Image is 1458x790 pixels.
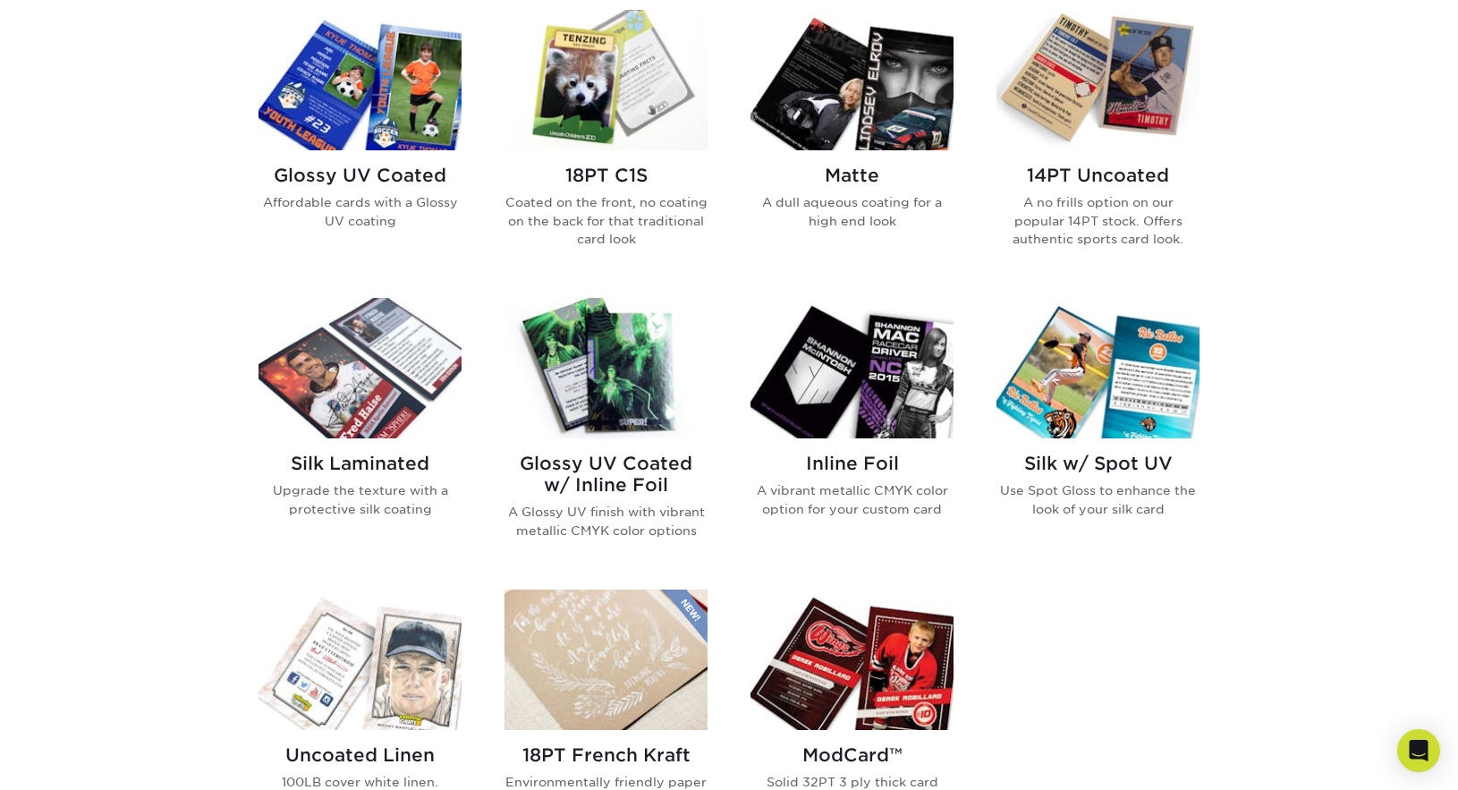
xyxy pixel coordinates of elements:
p: Affordable cards with a Glossy UV coating [259,193,462,230]
img: New Product [663,590,708,643]
img: Glossy UV Coated w/ Inline Foil Trading Cards [504,298,708,438]
p: A Glossy UV finish with vibrant metallic CMYK color options [504,503,708,539]
img: Uncoated Linen Trading Cards [259,590,462,730]
h2: Silk w/ Spot UV [996,453,1199,474]
img: ModCard™ Trading Cards [750,590,954,730]
p: Coated on the front, no coating on the back for that traditional card look [504,193,708,248]
img: Matte Trading Cards [750,10,954,150]
h2: Uncoated Linen [259,744,462,766]
h2: 18PT French Kraft [504,744,708,766]
p: Upgrade the texture with a protective silk coating [259,481,462,518]
div: Open Intercom Messenger [1397,729,1440,772]
a: 18PT C1S Trading Cards 18PT C1S Coated on the front, no coating on the back for that traditional ... [504,10,708,276]
p: A vibrant metallic CMYK color option for your custom card [750,481,954,518]
a: 14PT Uncoated Trading Cards 14PT Uncoated A no frills option on our popular 14PT stock. Offers au... [996,10,1199,276]
h2: Silk Laminated [259,453,462,474]
img: Inline Foil Trading Cards [750,298,954,438]
img: 18PT French Kraft Trading Cards [504,590,708,730]
p: Use Spot Gloss to enhance the look of your silk card [996,481,1199,518]
h2: Inline Foil [750,453,954,474]
h2: 18PT C1S [504,165,708,186]
a: Matte Trading Cards Matte A dull aqueous coating for a high end look [750,10,954,276]
a: Silk w/ Spot UV Trading Cards Silk w/ Spot UV Use Spot Gloss to enhance the look of your silk card [996,298,1199,568]
img: Silk Laminated Trading Cards [259,298,462,438]
img: 18PT C1S Trading Cards [504,10,708,150]
img: Glossy UV Coated Trading Cards [259,10,462,150]
h2: Matte [750,165,954,186]
h2: Glossy UV Coated w/ Inline Foil [504,453,708,496]
img: Silk w/ Spot UV Trading Cards [996,298,1199,438]
a: Glossy UV Coated w/ Inline Foil Trading Cards Glossy UV Coated w/ Inline Foil A Glossy UV finish ... [504,298,708,568]
a: Silk Laminated Trading Cards Silk Laminated Upgrade the texture with a protective silk coating [259,298,462,568]
img: 14PT Uncoated Trading Cards [996,10,1199,150]
a: Glossy UV Coated Trading Cards Glossy UV Coated Affordable cards with a Glossy UV coating [259,10,462,276]
p: A no frills option on our popular 14PT stock. Offers authentic sports card look. [996,193,1199,248]
p: A dull aqueous coating for a high end look [750,193,954,230]
a: Inline Foil Trading Cards Inline Foil A vibrant metallic CMYK color option for your custom card [750,298,954,568]
h2: Glossy UV Coated [259,165,462,186]
h2: 14PT Uncoated [996,165,1199,186]
h2: ModCard™ [750,744,954,766]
